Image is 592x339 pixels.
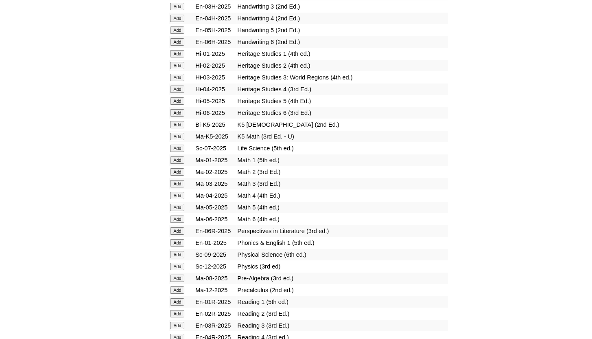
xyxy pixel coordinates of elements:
td: Math 5 (4th ed.) [236,202,448,213]
td: En-03R-2025 [194,320,236,331]
td: Reading 3 (3rd Ed.) [236,320,448,331]
td: Sc-07-2025 [194,143,236,154]
input: Add [170,15,184,22]
td: Ma-06-2025 [194,214,236,225]
input: Add [170,180,184,187]
td: Ma-01-2025 [194,154,236,166]
td: Math 3 (3rd Ed.) [236,178,448,189]
td: Physical Science (6th ed.) [236,249,448,260]
td: Ma-05-2025 [194,202,236,213]
input: Add [170,109,184,117]
td: Sc-12-2025 [194,261,236,272]
input: Add [170,133,184,140]
input: Add [170,74,184,81]
td: En-01-2025 [194,237,236,249]
input: Add [170,62,184,69]
td: Perspectives in Literature (3rd ed.) [236,225,448,237]
td: En-01R-2025 [194,296,236,308]
input: Add [170,38,184,46]
td: Hi-01-2025 [194,48,236,59]
td: K5 [DEMOGRAPHIC_DATA] (2nd Ed.) [236,119,448,130]
input: Add [170,216,184,223]
td: Math 1 (5th ed.) [236,154,448,166]
td: Math 4 (4th Ed.) [236,190,448,201]
td: Ma-08-2025 [194,273,236,284]
td: Handwriting 5 (2nd Ed.) [236,24,448,36]
input: Add [170,192,184,199]
td: Heritage Studies 6 (3rd Ed.) [236,107,448,119]
input: Add [170,227,184,235]
td: Hi-03-2025 [194,72,236,83]
input: Add [170,239,184,247]
td: Precalculus (2nd ed.) [236,284,448,296]
td: En-05H-2025 [194,24,236,36]
td: Ma-12-2025 [194,284,236,296]
td: Heritage Studies 1 (4th ed.) [236,48,448,59]
input: Add [170,322,184,329]
input: Add [170,86,184,93]
td: Hi-06-2025 [194,107,236,119]
td: Reading 1 (5th ed.) [236,296,448,308]
td: Ma-04-2025 [194,190,236,201]
td: K5 Math (3rd Ed. - U) [236,131,448,142]
td: Reading 2 (3rd Ed.) [236,308,448,319]
input: Add [170,251,184,258]
td: Hi-02-2025 [194,60,236,71]
td: Physics (3rd ed) [236,261,448,272]
td: Sc-09-2025 [194,249,236,260]
td: En-03H-2025 [194,1,236,12]
td: Heritage Studies 2 (4th ed.) [236,60,448,71]
td: Math 6 (4th ed.) [236,214,448,225]
td: Hi-04-2025 [194,84,236,95]
input: Add [170,156,184,164]
input: Add [170,263,184,270]
input: Add [170,145,184,152]
input: Add [170,286,184,294]
input: Add [170,121,184,128]
td: Handwriting 3 (2nd Ed.) [236,1,448,12]
input: Add [170,50,184,57]
td: En-06R-2025 [194,225,236,237]
td: Heritage Studies 4 (3rd Ed.) [236,84,448,95]
td: Bi-K5-2025 [194,119,236,130]
td: Handwriting 6 (2nd Ed.) [236,36,448,48]
input: Add [170,204,184,211]
td: Ma-K5-2025 [194,131,236,142]
input: Add [170,310,184,317]
input: Add [170,168,184,176]
input: Add [170,298,184,306]
td: En-06H-2025 [194,36,236,48]
td: Handwriting 4 (2nd Ed.) [236,13,448,24]
td: Phonics & English 1 (5th ed.) [236,237,448,249]
td: Ma-03-2025 [194,178,236,189]
input: Add [170,3,184,10]
td: Heritage Studies 3: World Regions (4th ed.) [236,72,448,83]
input: Add [170,97,184,105]
input: Add [170,26,184,34]
td: En-04H-2025 [194,13,236,24]
td: Pre-Algebra (3rd ed.) [236,273,448,284]
td: En-02R-2025 [194,308,236,319]
td: Hi-05-2025 [194,95,236,107]
td: Life Science (5th ed.) [236,143,448,154]
input: Add [170,275,184,282]
td: Ma-02-2025 [194,166,236,178]
td: Heritage Studies 5 (4th Ed.) [236,95,448,107]
td: Math 2 (3rd Ed.) [236,166,448,178]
